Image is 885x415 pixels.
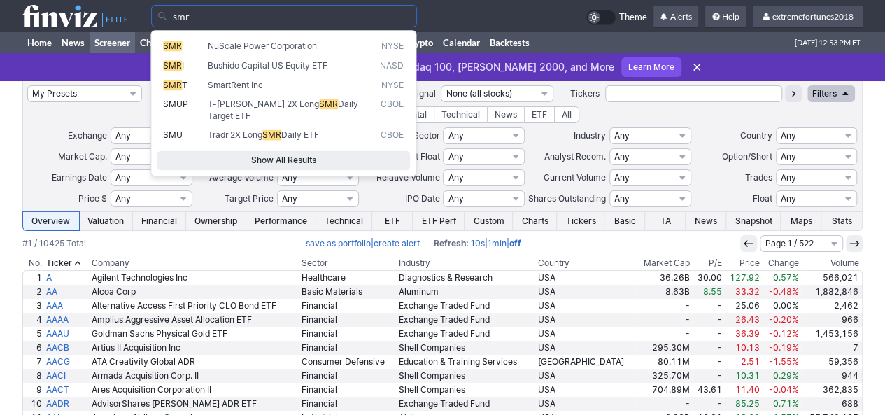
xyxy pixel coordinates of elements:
a: AACG [44,355,90,369]
a: ATA Creativity Global ADR [90,355,299,369]
th: Volume [800,256,863,270]
a: 704.89M [636,383,692,397]
a: 944 [800,369,862,383]
span: [DATE] 12:53 PM ET [794,32,860,53]
a: Calendar [438,32,485,53]
a: AACT [44,383,90,397]
a: 2,462 [800,299,862,313]
th: Company [90,256,299,270]
th: Country [536,256,636,270]
a: - [636,313,692,327]
a: Backtests [485,32,534,53]
a: 0.71% [762,397,801,411]
a: Ares Acquisition Corporation II [90,383,299,397]
span: SmartRent Inc [208,80,263,90]
a: -0.20% [762,313,801,327]
a: 566,021 [800,271,862,285]
span: SMUP [163,99,188,109]
div: ETF [524,106,555,123]
a: 10s [471,238,485,248]
a: Financial [299,327,397,341]
a: Valuation [79,212,133,230]
span: Tradr 2X Long [208,129,262,140]
a: Crypto [400,32,438,53]
a: Financial [299,299,397,313]
span: T [182,80,187,90]
span: Option/Short [722,151,772,162]
a: Performance [246,212,316,230]
a: Exchange Traded Fund [397,397,536,411]
a: AdvisorShares [PERSON_NAME] ADR ETF [90,397,299,411]
div: #1 / 10425 Total [22,237,86,251]
span: 10.13 [735,342,760,353]
a: AADR [44,397,90,411]
input: Search [151,5,417,27]
a: off [509,238,521,248]
a: 0.29% [762,369,801,383]
span: 33.32 [735,286,760,297]
span: NYSE [381,41,404,52]
a: Learn More [621,57,681,77]
a: 11.40 [723,383,761,397]
span: Earnings Date [52,172,107,183]
a: Shell Companies [397,383,536,397]
span: Theme [618,10,646,25]
th: Sector [299,256,397,270]
a: AA [44,285,90,299]
a: USA [536,327,636,341]
a: USA [536,313,636,327]
span: Country [740,130,772,141]
a: Charts [513,212,557,230]
a: AAAA [44,313,90,327]
span: Industry [574,130,606,141]
a: 5 [23,327,44,341]
span: Average Volume [209,172,274,183]
span: Tickers [570,88,600,99]
a: -0.12% [762,327,801,341]
a: Financial [299,341,397,355]
a: 1 [23,271,44,285]
a: 0.00% [762,299,801,313]
a: 25.06 [723,299,761,313]
span: Trades [745,172,772,183]
a: AACB [44,341,90,355]
a: - [692,313,724,327]
a: 127.92 [723,271,761,285]
span: -0.19% [768,342,798,353]
a: 2 [23,285,44,299]
a: 3 [23,299,44,313]
span: 0.29% [772,370,798,381]
a: ETF [372,212,413,230]
a: Consumer Defensive [299,355,397,369]
span: Daily Target ETF [208,99,358,121]
span: -0.20% [768,314,798,325]
div: Search [150,30,416,176]
a: Education & Training Services [397,355,536,369]
a: Aluminum [397,285,536,299]
span: 8.55 [702,286,721,297]
span: SMR [262,129,281,140]
a: Financial [133,212,186,230]
span: CBOE [381,99,404,122]
a: Alerts [653,6,698,28]
a: 10.31 [723,369,761,383]
span: SMR [163,80,182,90]
a: Technical [316,212,372,230]
a: 85.25 [723,397,761,411]
a: Screener [90,32,135,53]
a: Financial [299,313,397,327]
a: Financial [299,369,397,383]
a: 8.55 [692,285,724,299]
span: Exchange [68,130,107,141]
a: 295.30M [636,341,692,355]
a: AAA [44,299,90,313]
a: News [57,32,90,53]
a: Stats [821,212,862,230]
th: P/E [692,256,724,270]
a: Financial [299,383,397,397]
a: -0.04% [762,383,801,397]
a: 33.32 [723,285,761,299]
span: | | [434,237,521,251]
a: Alcoa Corp [90,285,299,299]
a: -0.19% [762,341,801,355]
